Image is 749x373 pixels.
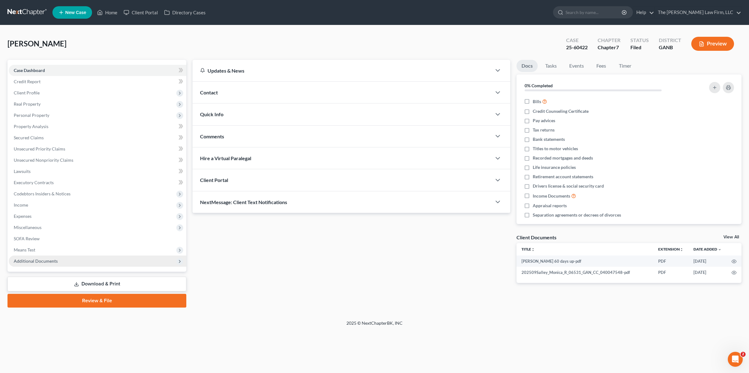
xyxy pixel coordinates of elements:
[693,247,722,251] a: Date Added expand_more
[591,60,611,72] a: Fees
[161,7,209,18] a: Directory Cases
[616,44,619,50] span: 7
[14,169,31,174] span: Lawsuits
[653,267,688,278] td: PDF
[521,247,535,251] a: Titleunfold_more
[655,7,741,18] a: The [PERSON_NAME] Law Firm, LLC
[9,143,186,155] a: Unsecured Priority Claims
[120,7,161,18] a: Client Portal
[14,101,41,107] span: Real Property
[566,37,588,44] div: Case
[688,256,727,267] td: [DATE]
[14,213,32,219] span: Expenses
[659,37,681,44] div: District
[197,320,552,331] div: 2025 © NextChapterBK, INC
[14,79,41,84] span: Credit Report
[14,202,28,208] span: Income
[718,248,722,251] i: expand_more
[9,233,186,244] a: SOFA Review
[565,7,623,18] input: Search by name...
[533,146,578,152] span: Titles to motor vehicles
[14,124,48,129] span: Property Analysis
[94,7,120,18] a: Home
[658,247,683,251] a: Extensionunfold_more
[200,133,224,139] span: Comments
[9,132,186,143] a: Secured Claims
[200,155,251,161] span: Hire a Virtual Paralegal
[614,60,636,72] a: Timer
[200,177,228,183] span: Client Portal
[14,112,49,118] span: Personal Property
[14,191,71,196] span: Codebtors Insiders & Notices
[533,117,555,124] span: Pay advices
[728,352,743,367] iframe: Intercom live chat
[65,10,86,15] span: New Case
[9,177,186,188] a: Executory Contracts
[14,135,44,140] span: Secured Claims
[9,76,186,87] a: Credit Report
[598,44,620,51] div: Chapter
[630,37,649,44] div: Status
[516,60,538,72] a: Docs
[741,352,746,357] span: 2
[723,235,739,239] a: View All
[531,248,535,251] i: unfold_more
[564,60,589,72] a: Events
[525,83,553,88] strong: 0% Completed
[691,37,734,51] button: Preview
[516,267,653,278] td: 202509Salley_Monica_R_06531_GAN_CC_040047548-pdf
[7,277,186,291] a: Download & Print
[598,37,620,44] div: Chapter
[533,127,555,133] span: Tax returns
[533,108,589,114] span: Credit Counseling Certificate
[200,111,223,117] span: Quick Info
[533,203,567,209] span: Appraisal reports
[14,180,54,185] span: Executory Contracts
[533,98,541,105] span: Bills
[533,136,565,142] span: Bank statements
[688,267,727,278] td: [DATE]
[659,44,681,51] div: GANB
[516,256,653,267] td: [PERSON_NAME] 60 days up-pdf
[14,225,42,230] span: Miscellaneous
[7,294,186,308] a: Review & File
[630,44,649,51] div: Filed
[14,247,35,252] span: Means Test
[566,44,588,51] div: 25-60422
[533,155,593,161] span: Recorded mortgages and deeds
[533,174,593,180] span: Retirement account statements
[14,68,45,73] span: Case Dashboard
[680,248,683,251] i: unfold_more
[200,199,287,205] span: NextMessage: Client Text Notifications
[516,234,556,241] div: Client Documents
[633,7,654,18] a: Help
[14,157,73,163] span: Unsecured Nonpriority Claims
[7,39,66,48] span: [PERSON_NAME]
[533,193,570,199] span: Income Documents
[14,236,40,241] span: SOFA Review
[14,90,40,95] span: Client Profile
[200,89,218,95] span: Contact
[200,67,484,74] div: Updates & News
[533,183,604,189] span: Drivers license & social security card
[14,146,65,151] span: Unsecured Priority Claims
[14,258,58,264] span: Additional Documents
[533,212,621,218] span: Separation agreements or decrees of divorces
[9,155,186,166] a: Unsecured Nonpriority Claims
[653,256,688,267] td: PDF
[533,164,576,170] span: Life insurance policies
[9,166,186,177] a: Lawsuits
[540,60,562,72] a: Tasks
[9,65,186,76] a: Case Dashboard
[9,121,186,132] a: Property Analysis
